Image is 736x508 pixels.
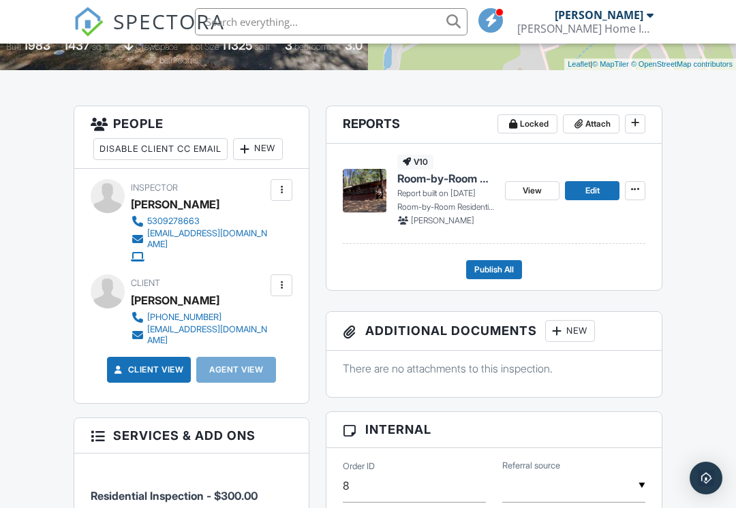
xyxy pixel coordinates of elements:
a: Leaflet [568,60,590,68]
a: [EMAIL_ADDRESS][DOMAIN_NAME] [131,324,267,346]
span: bedrooms [294,42,332,52]
div: Mitchell Home Inspections [517,22,654,35]
div: 3.0 [345,38,363,52]
div: Disable Client CC Email [93,138,228,160]
div: [EMAIL_ADDRESS][DOMAIN_NAME] [147,324,267,346]
span: sq. ft. [92,42,111,52]
a: [PHONE_NUMBER] [131,311,267,324]
img: The Best Home Inspection Software - Spectora [74,7,104,37]
span: bathrooms [159,55,198,65]
div: New [233,138,283,160]
div: [PERSON_NAME] [131,194,219,215]
span: Lot Size [191,42,219,52]
div: [PERSON_NAME] [131,290,219,311]
a: Client View [112,363,184,377]
label: Referral source [502,460,560,472]
div: 5309278663 [147,216,200,227]
h3: Additional Documents [326,312,662,351]
h3: People [74,106,309,169]
a: © MapTiler [592,60,629,68]
label: Order ID [343,460,375,473]
div: 3 [285,38,292,52]
span: sq.ft. [255,42,272,52]
span: Client [131,278,160,288]
a: 5309278663 [131,215,267,228]
a: [EMAIL_ADDRESS][DOMAIN_NAME] [131,228,267,250]
h3: Services & Add ons [74,418,309,454]
div: [PERSON_NAME] [555,8,643,22]
h3: Internal [326,412,662,447]
div: 11325 [221,38,253,52]
div: 1983 [23,38,50,52]
span: crawlspace [136,42,178,52]
div: 1437 [63,38,90,52]
span: Residential Inspection - $300.00 [91,489,258,503]
p: There are no attachments to this inspection. [343,361,645,376]
span: Inspector [131,182,178,193]
div: | [564,59,736,70]
a: SPECTORA [74,18,225,47]
div: New [545,320,595,342]
div: [EMAIL_ADDRESS][DOMAIN_NAME] [147,228,267,250]
span: SPECTORA [113,7,225,35]
span: Built [6,42,21,52]
a: © OpenStreetMap contributors [631,60,733,68]
input: Search everything... [195,8,467,35]
div: Open Intercom Messenger [690,462,722,494]
div: [PHONE_NUMBER] [147,312,221,323]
